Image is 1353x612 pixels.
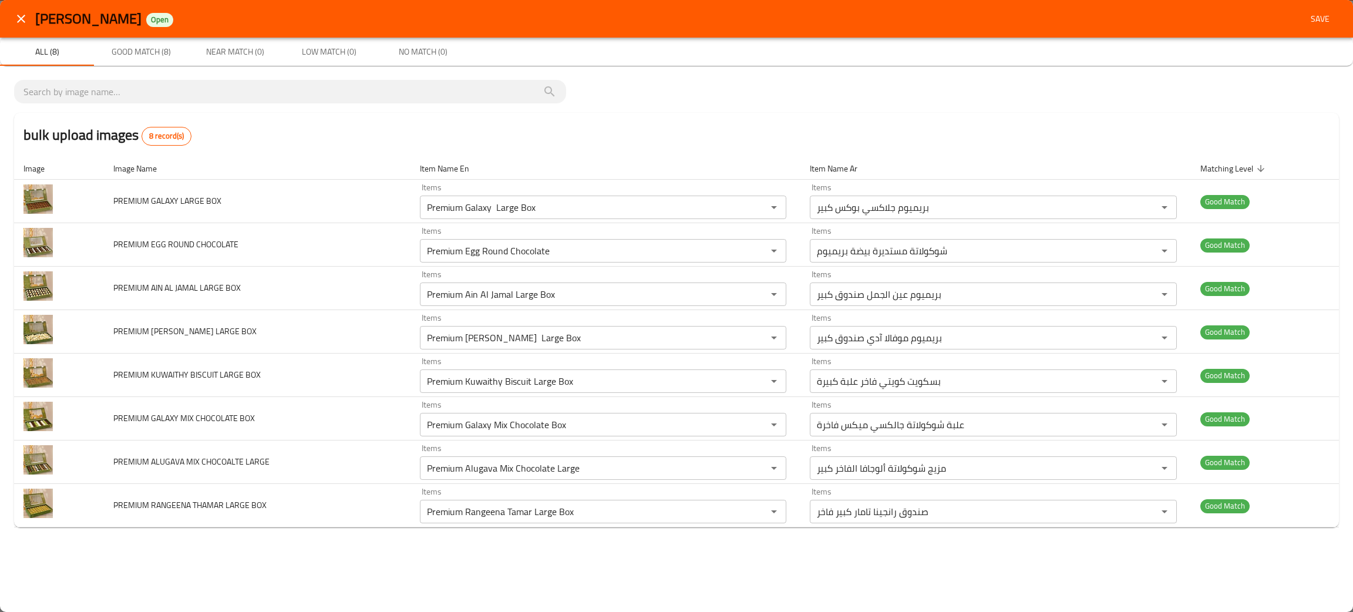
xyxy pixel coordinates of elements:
[1200,369,1250,382] span: Good Match
[142,127,191,146] div: Total records count
[1156,416,1173,433] button: Open
[113,237,238,252] span: PREMIUM EGG ROUND CHOCOLATE
[289,45,369,59] span: Low Match (0)
[113,454,270,469] span: PREMIUM ALUGAVA MIX CHOCOALTE LARGE
[1200,412,1250,426] span: Good Match
[14,157,104,180] th: Image
[1200,499,1250,513] span: Good Match
[766,243,782,259] button: Open
[1200,325,1250,339] span: Good Match
[766,286,782,302] button: Open
[113,324,257,339] span: PREMIUM [PERSON_NAME] LARGE BOX
[23,489,53,518] img: PREMIUM RANGEENA THAMAR LARGE BOX
[766,199,782,216] button: Open
[195,45,275,59] span: Near Match (0)
[7,5,35,33] button: close
[1156,243,1173,259] button: Open
[766,416,782,433] button: Open
[7,45,87,59] span: All (8)
[35,5,142,32] span: [PERSON_NAME]
[1156,329,1173,346] button: Open
[23,315,53,344] img: PREMIUM MUVALA AADI LARGE BOX
[766,503,782,520] button: Open
[146,13,173,27] div: Open
[1156,286,1173,302] button: Open
[1306,12,1334,26] span: Save
[113,497,267,513] span: PREMIUM RANGEENA THAMAR LARGE BOX
[113,367,261,382] span: PREMIUM KUWAITHY BISCUIT LARGE BOX
[383,45,463,59] span: No Match (0)
[410,157,801,180] th: Item Name En
[146,15,173,25] span: Open
[1200,162,1268,176] span: Matching Level
[113,411,255,426] span: PREMIUM GALAXY MIX CHOCOLATE BOX
[1200,195,1250,209] span: Good Match
[766,460,782,476] button: Open
[23,228,53,257] img: PREMIUM EGG ROUND CHOCOLATE
[23,125,191,146] h2: bulk upload images
[800,157,1191,180] th: Item Name Ar
[1200,238,1250,252] span: Good Match
[113,193,221,209] span: PREMIUM GALAXY LARGE BOX
[1156,199,1173,216] button: Open
[101,45,181,59] span: Good Match (8)
[1200,282,1250,295] span: Good Match
[23,82,557,101] input: search
[766,373,782,389] button: Open
[1200,456,1250,469] span: Good Match
[1156,373,1173,389] button: Open
[14,157,1339,528] table: enhanced table
[23,184,53,214] img: PREMIUM GALAXY LARGE BOX
[1156,503,1173,520] button: Open
[113,280,241,295] span: PREMIUM AIN AL JAMAL LARGE BOX
[23,402,53,431] img: PREMIUM GALAXY MIX CHOCOLATE BOX
[1301,8,1339,30] button: Save
[766,329,782,346] button: Open
[142,130,191,142] span: 8 record(s)
[1156,460,1173,476] button: Open
[113,162,172,176] span: Image Name
[23,271,53,301] img: PREMIUM AIN AL JAMAL LARGE BOX
[23,358,53,388] img: PREMIUM KUWAITHY BISCUIT LARGE BOX
[23,445,53,475] img: PREMIUM ALUGAVA MIX CHOCOALTE LARGE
